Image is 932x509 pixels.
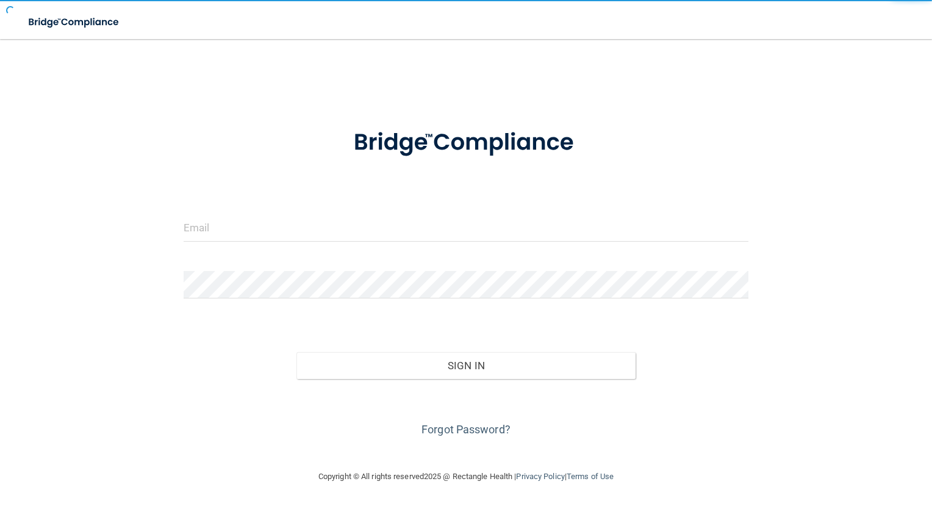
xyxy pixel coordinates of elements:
button: Sign In [296,352,636,379]
div: Copyright © All rights reserved 2025 @ Rectangle Health | | [243,457,689,496]
a: Forgot Password? [421,423,511,436]
a: Privacy Policy [516,472,564,481]
a: Terms of Use [567,472,614,481]
img: bridge_compliance_login_screen.278c3ca4.svg [18,10,131,35]
input: Email [184,214,749,242]
img: bridge_compliance_login_screen.278c3ca4.svg [329,112,603,173]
